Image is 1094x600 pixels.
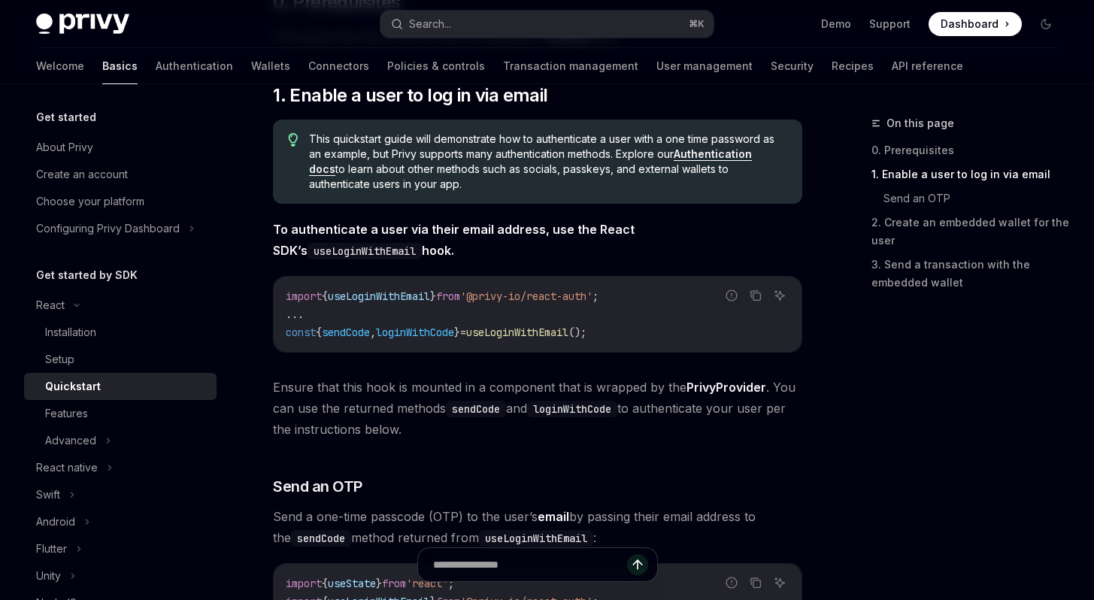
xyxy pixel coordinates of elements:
[871,138,1070,162] a: 0. Prerequisites
[309,132,787,192] span: This quickstart guide will demonstrate how to authenticate a user with a one time password as an ...
[308,243,422,259] code: useLoginWithEmail
[929,12,1022,36] a: Dashboard
[746,286,765,305] button: Copy the contents from the code block
[45,350,74,368] div: Setup
[892,48,963,84] a: API reference
[45,323,96,341] div: Installation
[36,486,60,504] div: Swift
[24,319,217,346] a: Installation
[36,266,138,284] h5: Get started by SDK
[36,165,128,183] div: Create an account
[886,114,954,132] span: On this page
[689,18,705,30] span: ⌘ K
[24,400,217,427] a: Features
[36,220,180,238] div: Configuring Privy Dashboard
[36,540,67,558] div: Flutter
[273,222,635,258] strong: To authenticate a user via their email address, use the React SDK’s hook.
[36,138,93,156] div: About Privy
[466,326,568,339] span: useLoginWithEmail
[592,289,599,303] span: ;
[370,326,376,339] span: ,
[45,432,96,450] div: Advanced
[273,506,802,548] span: Send a one-time passcode (OTP) to the user’s by passing their email address to the method returne...
[36,192,144,211] div: Choose your platform
[322,289,328,303] span: {
[36,108,96,126] h5: Get started
[527,401,617,417] code: loginWithCode
[273,377,802,440] span: Ensure that this hook is mounted in a component that is wrapped by the . You can use the returned...
[871,162,1070,186] a: 1. Enable a user to log in via email
[24,373,217,400] a: Quickstart
[36,513,75,531] div: Android
[1034,12,1058,36] button: Toggle dark mode
[503,48,638,84] a: Transaction management
[36,296,65,314] div: React
[941,17,999,32] span: Dashboard
[871,211,1070,253] a: 2. Create an embedded wallet for the user
[316,326,322,339] span: {
[380,11,713,38] button: Search...⌘K
[430,289,436,303] span: }
[291,530,351,547] code: sendCode
[436,289,460,303] span: from
[286,326,316,339] span: const
[387,48,485,84] a: Policies & controls
[883,186,1070,211] a: Send an OTP
[479,530,593,547] code: useLoginWithEmail
[328,289,430,303] span: useLoginWithEmail
[627,554,648,575] button: Send message
[24,346,217,373] a: Setup
[36,567,61,585] div: Unity
[770,286,789,305] button: Ask AI
[251,48,290,84] a: Wallets
[460,326,466,339] span: =
[45,377,101,395] div: Quickstart
[460,289,592,303] span: '@privy-io/react-auth'
[686,380,766,395] a: PrivyProvider
[821,17,851,32] a: Demo
[832,48,874,84] a: Recipes
[286,308,304,321] span: ...
[454,326,460,339] span: }
[36,14,129,35] img: dark logo
[286,289,322,303] span: import
[273,83,547,108] span: 1. Enable a user to log in via email
[36,48,84,84] a: Welcome
[869,17,911,32] a: Support
[308,48,369,84] a: Connectors
[24,134,217,161] a: About Privy
[36,459,98,477] div: React native
[322,326,370,339] span: sendCode
[376,326,454,339] span: loginWithCode
[288,133,299,147] svg: Tip
[45,405,88,423] div: Features
[446,401,506,417] code: sendCode
[871,253,1070,295] a: 3. Send a transaction with the embedded wallet
[24,188,217,215] a: Choose your platform
[24,161,217,188] a: Create an account
[409,15,451,33] div: Search...
[273,476,362,497] span: Send an OTP
[771,48,814,84] a: Security
[538,509,569,524] strong: email
[102,48,138,84] a: Basics
[656,48,753,84] a: User management
[722,286,741,305] button: Report incorrect code
[156,48,233,84] a: Authentication
[568,326,586,339] span: ();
